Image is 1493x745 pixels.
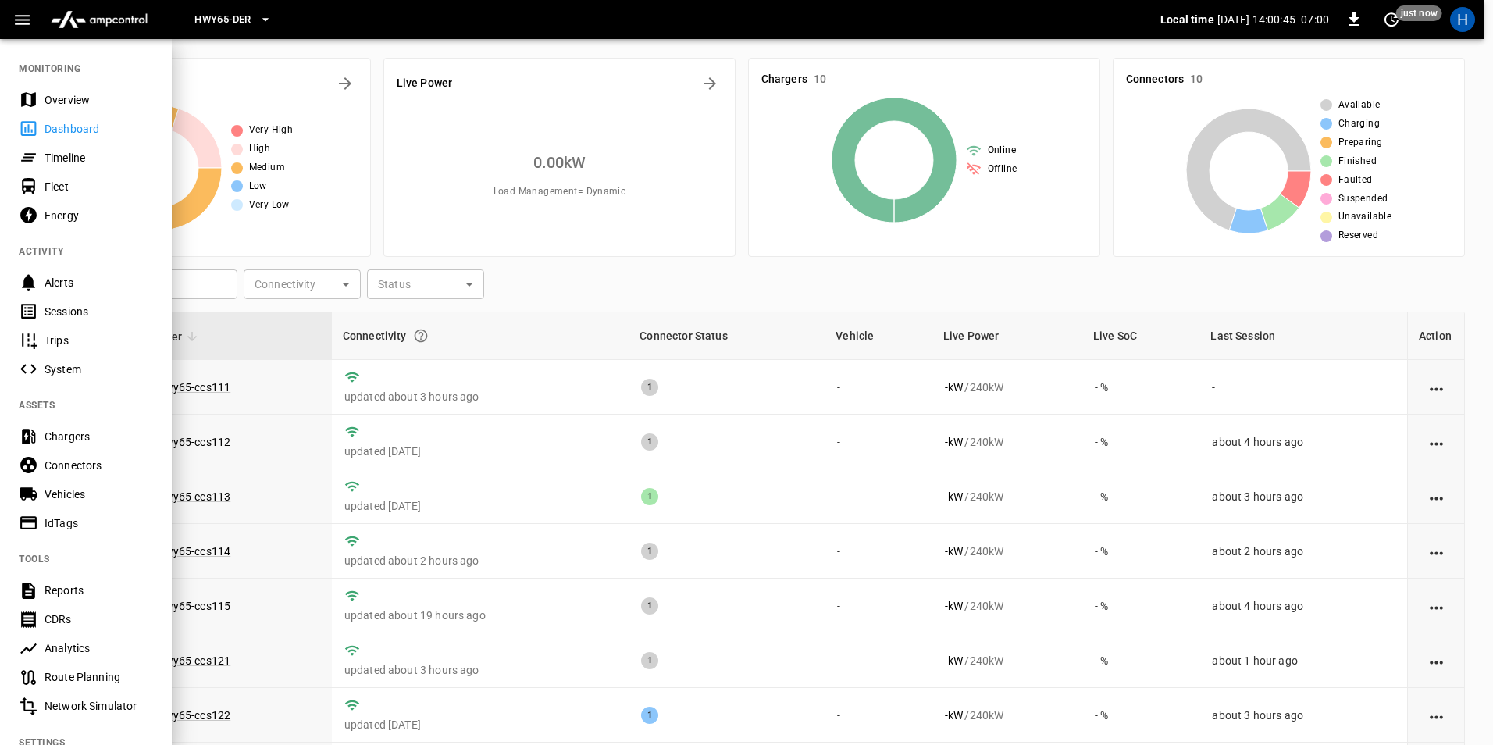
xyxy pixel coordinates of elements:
[45,304,153,319] div: Sessions
[194,11,251,29] span: HWY65-DER
[45,515,153,531] div: IdTags
[45,208,153,223] div: Energy
[45,362,153,377] div: System
[1160,12,1214,27] p: Local time
[45,121,153,137] div: Dashboard
[45,150,153,166] div: Timeline
[45,458,153,473] div: Connectors
[45,487,153,502] div: Vehicles
[1379,7,1404,32] button: set refresh interval
[45,698,153,714] div: Network Simulator
[45,333,153,348] div: Trips
[45,669,153,685] div: Route Planning
[45,5,154,34] img: ampcontrol.io logo
[45,92,153,108] div: Overview
[45,640,153,656] div: Analytics
[45,275,153,291] div: Alerts
[45,611,153,627] div: CDRs
[1396,5,1442,21] span: just now
[1450,7,1475,32] div: profile-icon
[1217,12,1329,27] p: [DATE] 14:00:45 -07:00
[45,583,153,598] div: Reports
[45,179,153,194] div: Fleet
[45,429,153,444] div: Chargers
